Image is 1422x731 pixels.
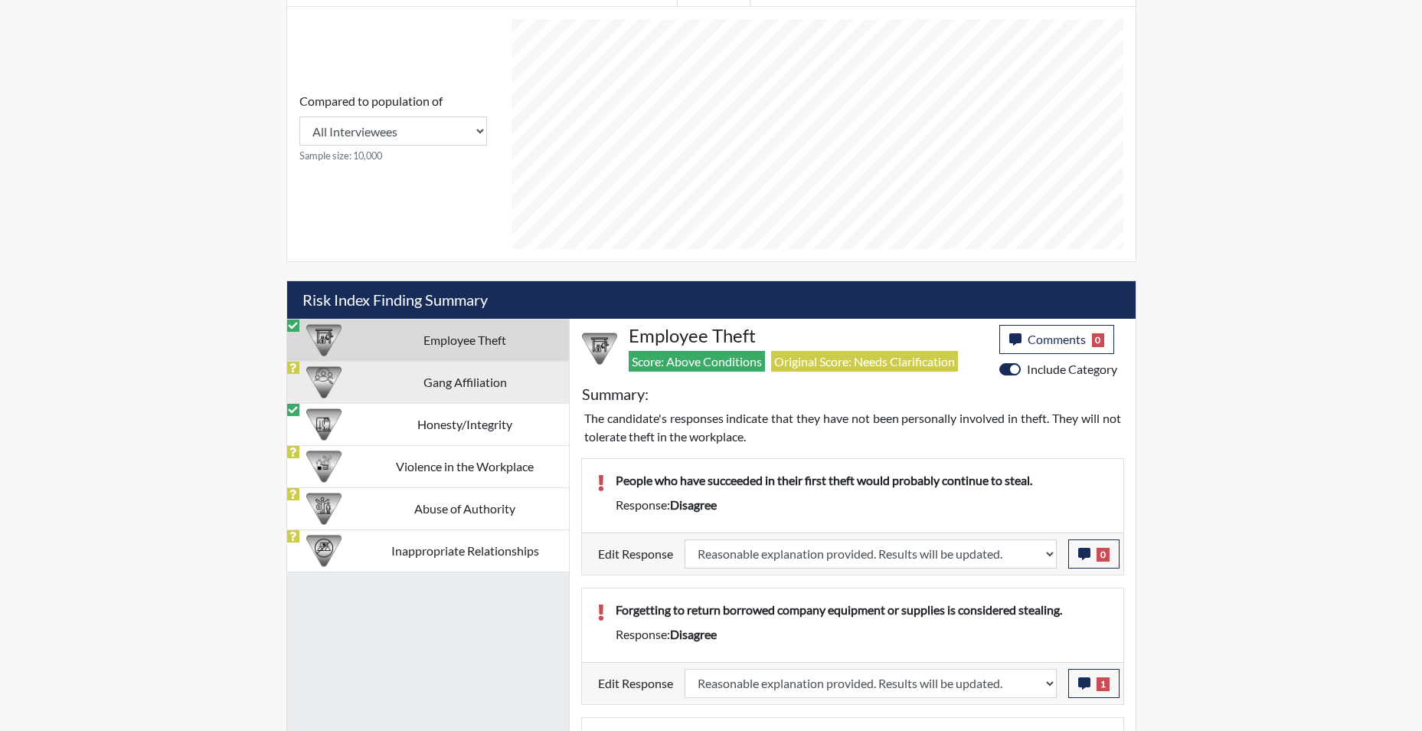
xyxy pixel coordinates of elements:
[299,92,443,110] label: Compared to population of
[361,403,569,445] td: Honesty/Integrity
[306,407,342,442] img: CATEGORY%20ICON-11.a5f294f4.png
[361,487,569,529] td: Abuse of Authority
[306,491,342,526] img: CATEGORY%20ICON-01.94e51fac.png
[582,385,649,403] h5: Summary:
[584,409,1121,446] p: The candidate's responses indicate that they have not been personally involved in theft. They wil...
[361,529,569,572] td: Inappropriate Relationships
[673,669,1068,698] div: Update the test taker's response, the change might impact the score
[582,331,617,366] img: CATEGORY%20ICON-07.58b65e52.png
[1028,332,1086,346] span: Comments
[1027,360,1117,379] label: Include Category
[604,496,1120,514] div: Response:
[616,471,1108,490] p: People who have succeeded in their first theft would probably continue to steal.
[287,281,1136,319] h5: Risk Index Finding Summary
[299,92,487,163] div: Consistency Score comparison among population
[670,627,717,641] span: disagree
[361,361,569,403] td: Gang Affiliation
[361,319,569,361] td: Employee Theft
[306,449,342,484] img: CATEGORY%20ICON-26.eccbb84f.png
[1092,333,1105,347] span: 0
[999,325,1115,354] button: Comments0
[670,497,717,512] span: disagree
[306,323,342,358] img: CATEGORY%20ICON-07.58b65e52.png
[673,539,1068,569] div: Update the test taker's response, the change might impact the score
[306,365,342,400] img: CATEGORY%20ICON-02.2c5dd649.png
[604,625,1120,644] div: Response:
[616,601,1108,619] p: Forgetting to return borrowed company equipment or supplies is considered stealing.
[598,669,673,698] label: Edit Response
[598,539,673,569] label: Edit Response
[629,351,765,372] span: Score: Above Conditions
[629,325,988,347] h4: Employee Theft
[1068,669,1120,698] button: 1
[361,445,569,487] td: Violence in the Workplace
[771,351,958,372] span: Original Score: Needs Clarification
[306,533,342,569] img: CATEGORY%20ICON-14.139f8ef7.png
[1068,539,1120,569] button: 0
[299,149,487,163] small: Sample size: 10,000
[1097,548,1110,562] span: 0
[1097,677,1110,691] span: 1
